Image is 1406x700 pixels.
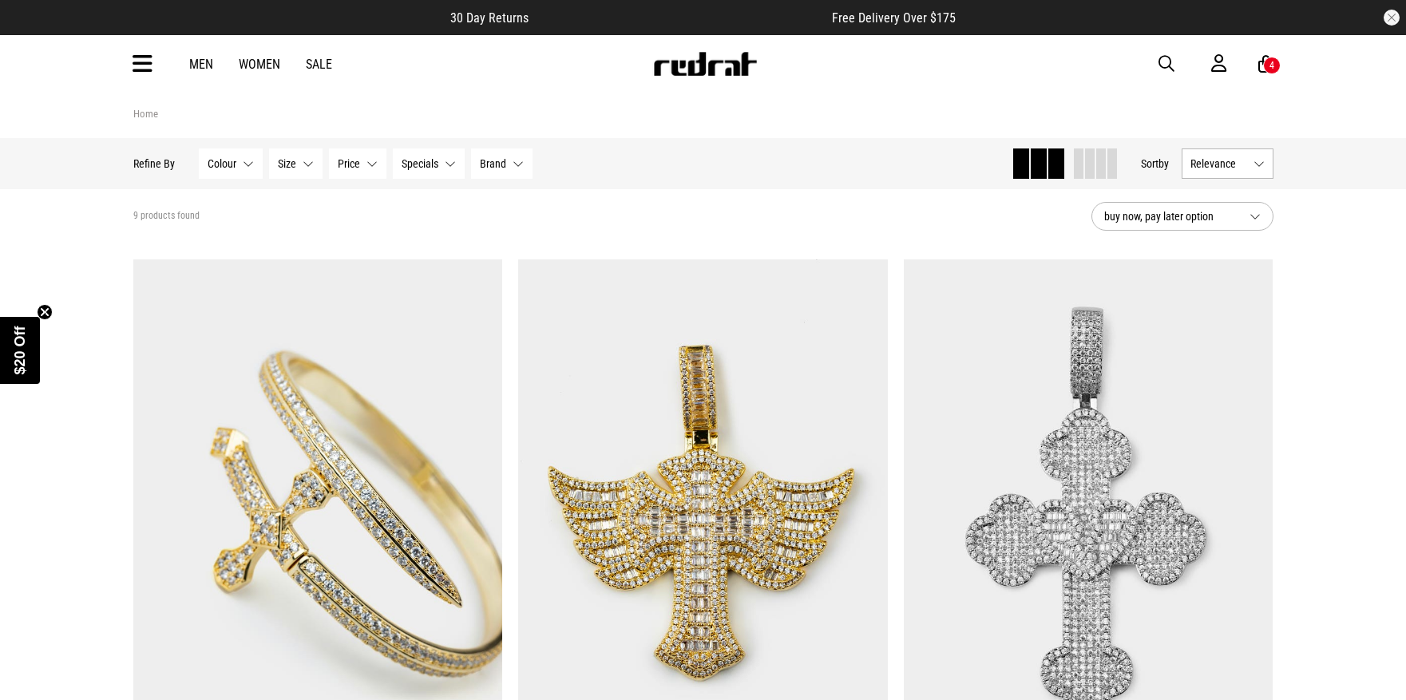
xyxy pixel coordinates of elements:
span: Brand [480,157,506,170]
img: Redrat logo [652,52,758,76]
span: $20 Off [12,326,28,374]
span: buy now, pay later option [1104,207,1237,226]
button: Brand [471,148,533,179]
button: Specials [393,148,465,179]
iframe: Customer reviews powered by Trustpilot [560,10,800,26]
span: Specials [402,157,438,170]
button: Close teaser [37,304,53,320]
span: Price [338,157,360,170]
p: Refine By [133,157,175,170]
a: Men [189,57,213,72]
button: Sortby [1141,154,1169,173]
button: buy now, pay later option [1091,202,1273,231]
div: 4 [1269,60,1274,71]
button: Relevance [1182,148,1273,179]
span: Size [278,157,296,170]
a: Sale [306,57,332,72]
span: Colour [208,157,236,170]
a: Women [239,57,280,72]
span: 30 Day Returns [450,10,529,26]
span: 9 products found [133,210,200,223]
a: Home [133,108,158,120]
span: by [1158,157,1169,170]
span: Relevance [1190,157,1247,170]
button: Price [329,148,386,179]
button: Colour [199,148,263,179]
a: 4 [1258,56,1273,73]
span: Free Delivery Over $175 [832,10,956,26]
button: Size [269,148,323,179]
